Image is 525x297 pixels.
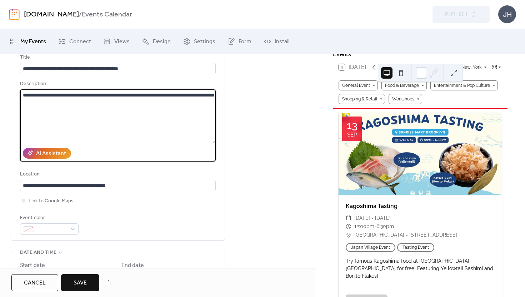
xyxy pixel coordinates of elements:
span: [DATE] - [DATE] [354,214,391,223]
div: Location [20,170,214,179]
div: Try famous Kagoshima food at [GEOGRAPHIC_DATA] [GEOGRAPHIC_DATA] for free! Featuring Yellowtail S... [339,257,502,280]
a: [DOMAIN_NAME] [24,8,79,21]
div: Kagoshima Tasting [339,202,502,211]
div: AI Assistant [36,149,66,158]
div: ​ [346,231,351,239]
span: [GEOGRAPHIC_DATA] - [STREET_ADDRESS] [354,231,457,239]
button: Save [61,274,99,291]
a: My Events [4,32,51,51]
button: Cancel [11,274,58,291]
div: JH [498,5,516,23]
span: Link to Google Maps [29,197,74,206]
div: End date [121,261,144,270]
span: Connect [69,38,91,46]
span: Settings [194,38,215,46]
a: Connect [53,32,96,51]
a: Form [222,32,257,51]
span: My Events [20,38,46,46]
div: ​ [346,222,351,231]
button: AI Assistant [23,148,71,159]
span: Install [275,38,289,46]
a: Design [137,32,176,51]
span: 12:00pm [354,222,374,231]
img: logo [9,9,20,20]
span: Form [239,38,251,46]
div: Event color [20,214,77,222]
div: Description [20,80,214,88]
div: ​ [346,214,351,223]
span: Cancel [24,279,46,287]
span: Date and time [20,248,56,257]
div: Start date [20,261,45,270]
a: Views [98,32,135,51]
div: Title [20,53,214,62]
span: - [374,222,376,231]
b: Events Calendar [82,8,132,21]
div: Sep [347,132,357,138]
div: Events [333,50,507,59]
div: 13 [347,120,357,131]
span: Views [114,38,130,46]
a: Settings [178,32,221,51]
span: 6:30pm [376,222,394,231]
span: Save [74,279,87,287]
a: Install [259,32,295,51]
span: Design [153,38,171,46]
b: / [79,8,82,21]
